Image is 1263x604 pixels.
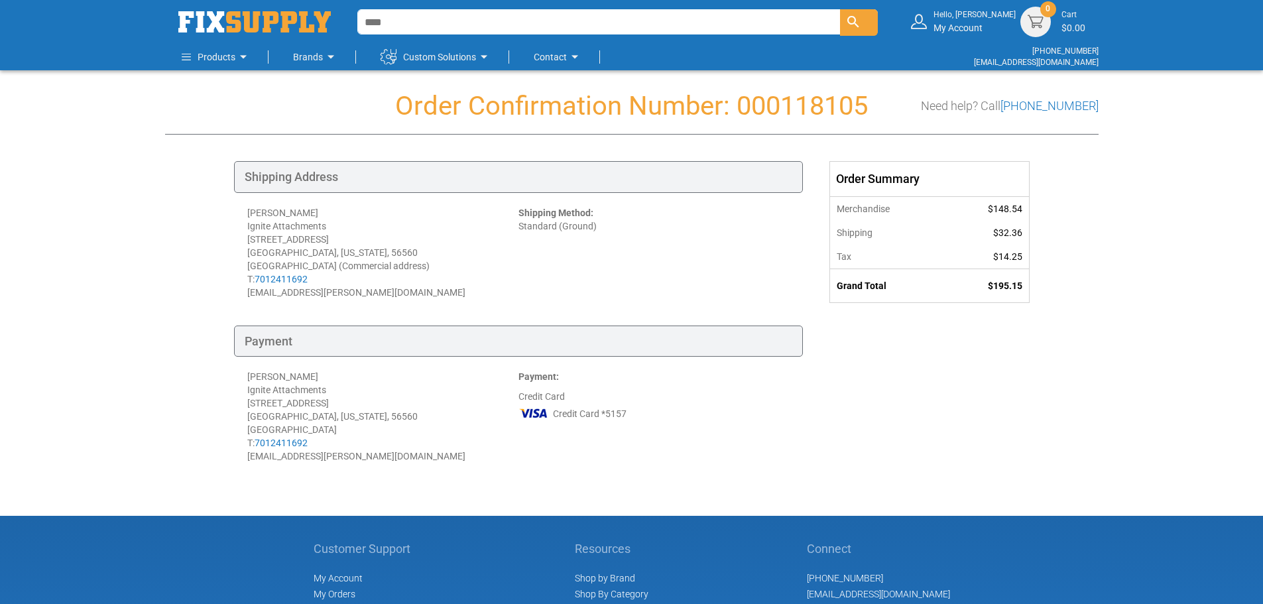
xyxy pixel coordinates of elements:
[1032,46,1099,56] a: [PHONE_NUMBER]
[921,99,1099,113] h3: Need help? Call
[255,274,308,284] a: 7012411692
[178,11,331,32] a: store logo
[247,206,518,299] div: [PERSON_NAME] Ignite Attachments [STREET_ADDRESS] [GEOGRAPHIC_DATA], [US_STATE], 56560 [GEOGRAPHI...
[807,542,950,556] h5: Connect
[993,251,1022,262] span: $14.25
[534,44,583,70] a: Contact
[314,573,363,583] span: My Account
[255,438,308,448] a: 7012411692
[518,370,790,463] div: Credit Card
[830,245,945,269] th: Tax
[933,9,1016,34] div: My Account
[988,204,1022,214] span: $148.54
[381,44,492,70] a: Custom Solutions
[518,208,593,218] strong: Shipping Method:
[807,589,950,599] a: [EMAIL_ADDRESS][DOMAIN_NAME]
[1061,9,1085,21] small: Cart
[933,9,1016,21] small: Hello, [PERSON_NAME]
[993,227,1022,238] span: $32.36
[314,589,355,599] span: My Orders
[1000,99,1099,113] a: [PHONE_NUMBER]
[314,542,418,556] h5: Customer Support
[830,196,945,221] th: Merchandise
[234,161,803,193] div: Shipping Address
[830,162,1029,196] div: Order Summary
[234,326,803,357] div: Payment
[830,221,945,245] th: Shipping
[988,280,1022,291] span: $195.15
[178,11,331,32] img: Fix Industrial Supply
[518,206,790,299] div: Standard (Ground)
[837,280,886,291] strong: Grand Total
[553,407,627,420] span: Credit Card *5157
[974,58,1099,67] a: [EMAIL_ADDRESS][DOMAIN_NAME]
[165,91,1099,121] h1: Order Confirmation Number: 000118105
[1061,23,1085,33] span: $0.00
[293,44,339,70] a: Brands
[575,589,648,599] a: Shop By Category
[575,573,635,583] a: Shop by Brand
[575,542,650,556] h5: Resources
[518,371,559,382] strong: Payment:
[1046,3,1050,15] span: 0
[247,370,518,463] div: [PERSON_NAME] Ignite Attachments [STREET_ADDRESS] [GEOGRAPHIC_DATA], [US_STATE], 56560 [GEOGRAPHI...
[518,403,549,423] img: VI
[182,44,251,70] a: Products
[807,573,883,583] a: [PHONE_NUMBER]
